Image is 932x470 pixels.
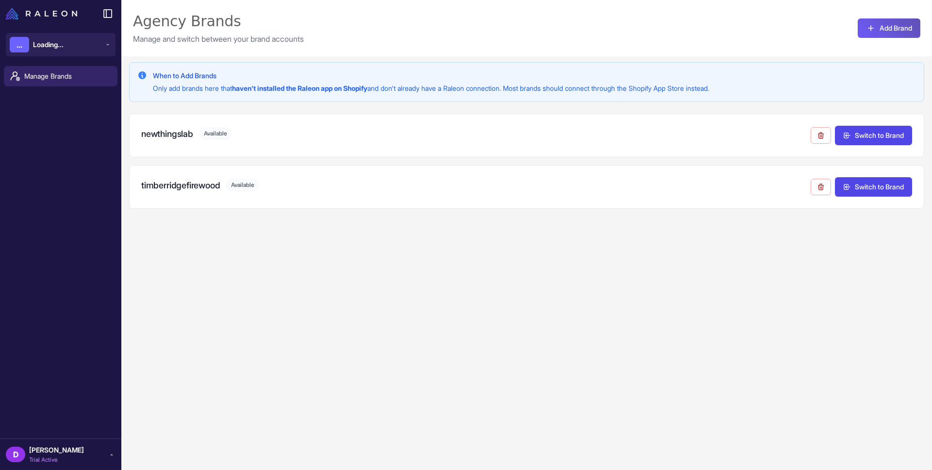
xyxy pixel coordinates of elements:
[153,70,709,81] h3: When to Add Brands
[226,179,259,191] span: Available
[4,66,117,86] a: Manage Brands
[199,127,232,140] span: Available
[858,18,920,38] button: Add Brand
[24,71,110,82] span: Manage Brands
[10,37,29,52] div: ...
[133,12,304,31] div: Agency Brands
[141,127,193,140] h3: newthingslab
[6,8,77,19] img: Raleon Logo
[141,179,220,192] h3: timberridgefirewood
[29,455,84,464] span: Trial Active
[153,83,709,94] p: Only add brands here that and don't already have a Raleon connection. Most brands should connect ...
[232,84,367,92] strong: haven't installed the Raleon app on Shopify
[6,447,25,462] div: D
[835,177,912,197] button: Switch to Brand
[33,39,64,50] span: Loading...
[835,126,912,145] button: Switch to Brand
[29,445,84,455] span: [PERSON_NAME]
[811,127,831,144] button: Remove from agency
[811,179,831,195] button: Remove from agency
[6,33,116,56] button: ...Loading...
[133,33,304,45] p: Manage and switch between your brand accounts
